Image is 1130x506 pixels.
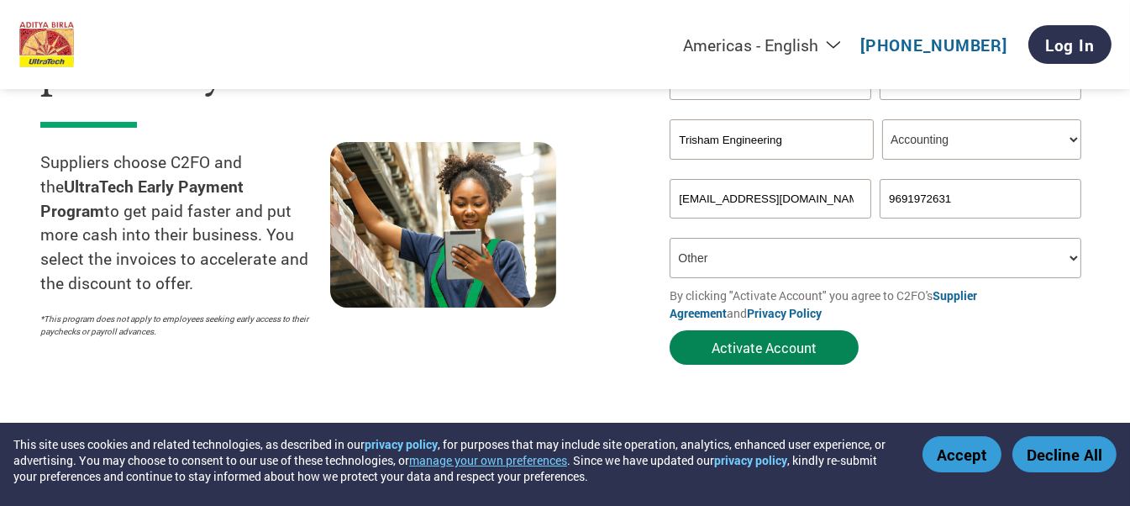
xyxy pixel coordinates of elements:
[40,313,313,338] p: *This program does not apply to employees seeking early access to their paychecks or payroll adva...
[670,119,874,160] input: Your company name*
[882,119,1081,160] select: Title/Role
[409,452,567,468] button: manage your own preferences
[670,161,1081,172] div: Invalid company name or company name is too long
[860,34,1007,55] a: [PHONE_NUMBER]
[330,142,556,308] img: supply chain worker
[670,179,871,219] input: Invalid Email format
[670,102,871,113] div: Invalid first name or first name is too long
[365,436,438,452] a: privacy policy
[922,436,1001,472] button: Accept
[1012,436,1117,472] button: Decline All
[1028,25,1112,64] a: Log In
[880,102,1081,113] div: Invalid last name or last name is too long
[670,287,1090,322] p: By clicking "Activate Account" you agree to C2FO's and
[13,436,898,484] div: This site uses cookies and related technologies, as described in our , for purposes that may incl...
[40,150,330,296] p: Suppliers choose C2FO and the to get paid faster and put more cash into their business. You selec...
[880,179,1081,219] input: Phone*
[670,330,859,365] button: Activate Account
[880,220,1081,231] div: Inavlid Phone Number
[670,287,977,321] a: Supplier Agreement
[19,22,75,68] img: UltraTech
[670,220,871,231] div: Inavlid Email Address
[40,176,244,221] strong: UltraTech Early Payment Program
[747,305,822,321] a: Privacy Policy
[714,452,787,468] a: privacy policy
